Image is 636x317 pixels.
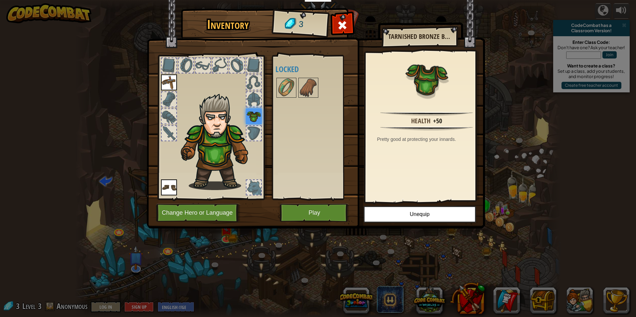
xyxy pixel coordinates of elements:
[246,108,262,124] img: portrait.png
[380,126,473,131] img: hr.png
[178,93,259,190] img: hair_m2.png
[161,179,177,195] img: portrait.png
[156,204,240,222] button: Change Hero or Language
[299,78,318,97] img: portrait.png
[388,33,451,40] h2: Tarnished Bronze Breastplate
[280,204,349,222] button: Play
[433,116,442,126] div: +50
[186,18,270,32] h1: Inventory
[380,112,473,116] img: hr.png
[277,78,296,97] img: portrait.png
[411,116,430,126] div: Health
[161,74,177,90] img: portrait.png
[377,136,480,143] div: Pretty good at protecting your innards.
[405,57,448,100] img: portrait.png
[275,65,354,73] h4: Locked
[298,18,304,31] span: 3
[364,206,476,223] button: Unequip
